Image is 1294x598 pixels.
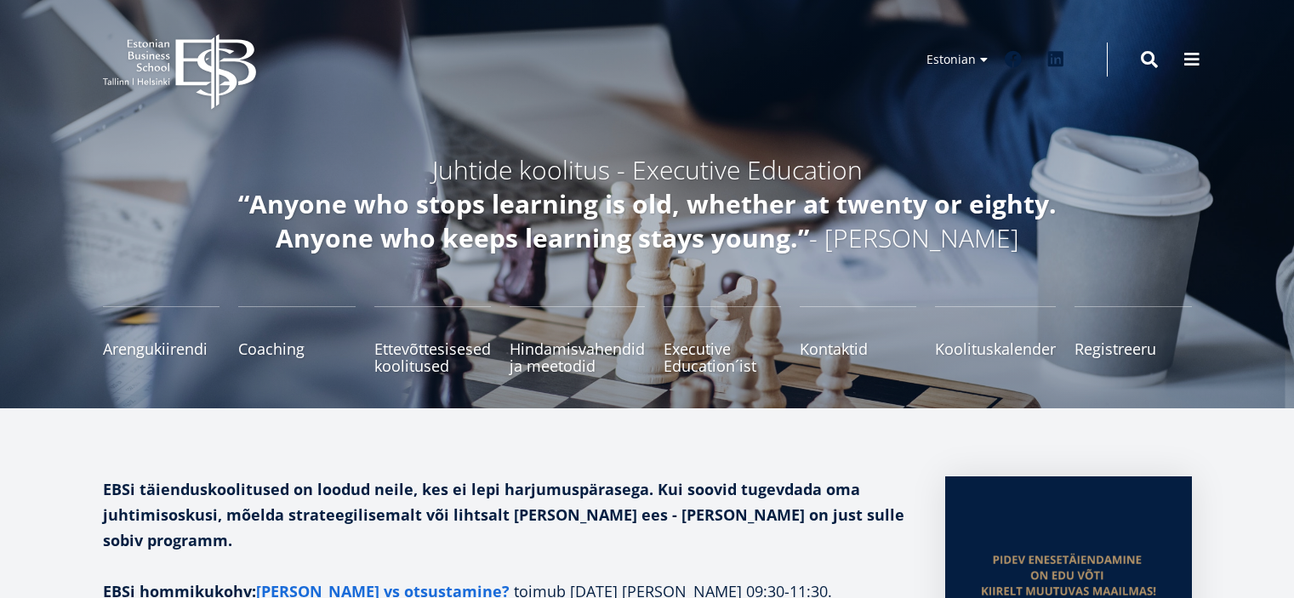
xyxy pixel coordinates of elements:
[800,340,917,357] span: Kontaktid
[935,306,1056,374] a: Koolituskalender
[935,340,1056,357] span: Koolituskalender
[996,43,1030,77] a: Facebook
[1075,340,1192,357] span: Registreeru
[197,187,1098,255] h5: - [PERSON_NAME]
[238,340,356,357] span: Coaching
[800,306,917,374] a: Kontaktid
[374,340,492,374] span: Ettevõttesisesed koolitused
[664,306,781,374] a: Executive Education´ist
[197,153,1098,187] h5: Juhtide koolitus - Executive Education
[374,306,492,374] a: Ettevõttesisesed koolitused
[103,479,904,550] strong: EBSi täienduskoolitused on loodud neile, kes ei lepi harjumuspärasega. Kui soovid tugevdada oma j...
[510,340,645,374] span: Hindamisvahendid ja meetodid
[103,340,220,357] span: Arengukiirendi
[664,340,781,374] span: Executive Education´ist
[1039,43,1073,77] a: Linkedin
[103,306,220,374] a: Arengukiirendi
[238,306,356,374] a: Coaching
[238,186,1057,255] em: “Anyone who stops learning is old, whether at twenty or eighty. Anyone who keeps learning stays y...
[510,306,645,374] a: Hindamisvahendid ja meetodid
[1075,306,1192,374] a: Registreeru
